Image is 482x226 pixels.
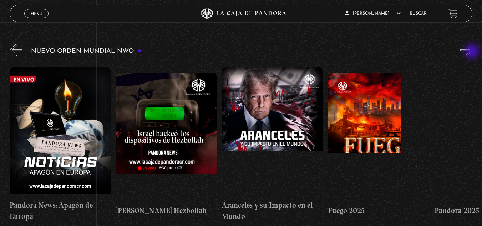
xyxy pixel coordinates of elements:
[28,17,45,22] span: Cerrar
[10,44,22,56] button: Previous
[410,11,427,16] a: Buscar
[222,200,323,222] h4: Aranceles y su Impacto en el Mundo
[345,11,401,16] span: [PERSON_NAME]
[448,9,458,18] a: View your shopping cart
[30,11,42,16] span: Menu
[116,205,217,216] h4: [PERSON_NAME] Hezbollah
[460,44,473,56] button: Next
[10,200,111,222] h4: Pandora News: Apagón de Europa
[328,205,429,216] h4: Fuego 2025
[31,48,142,55] h3: Nuevo Orden Mundial NWO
